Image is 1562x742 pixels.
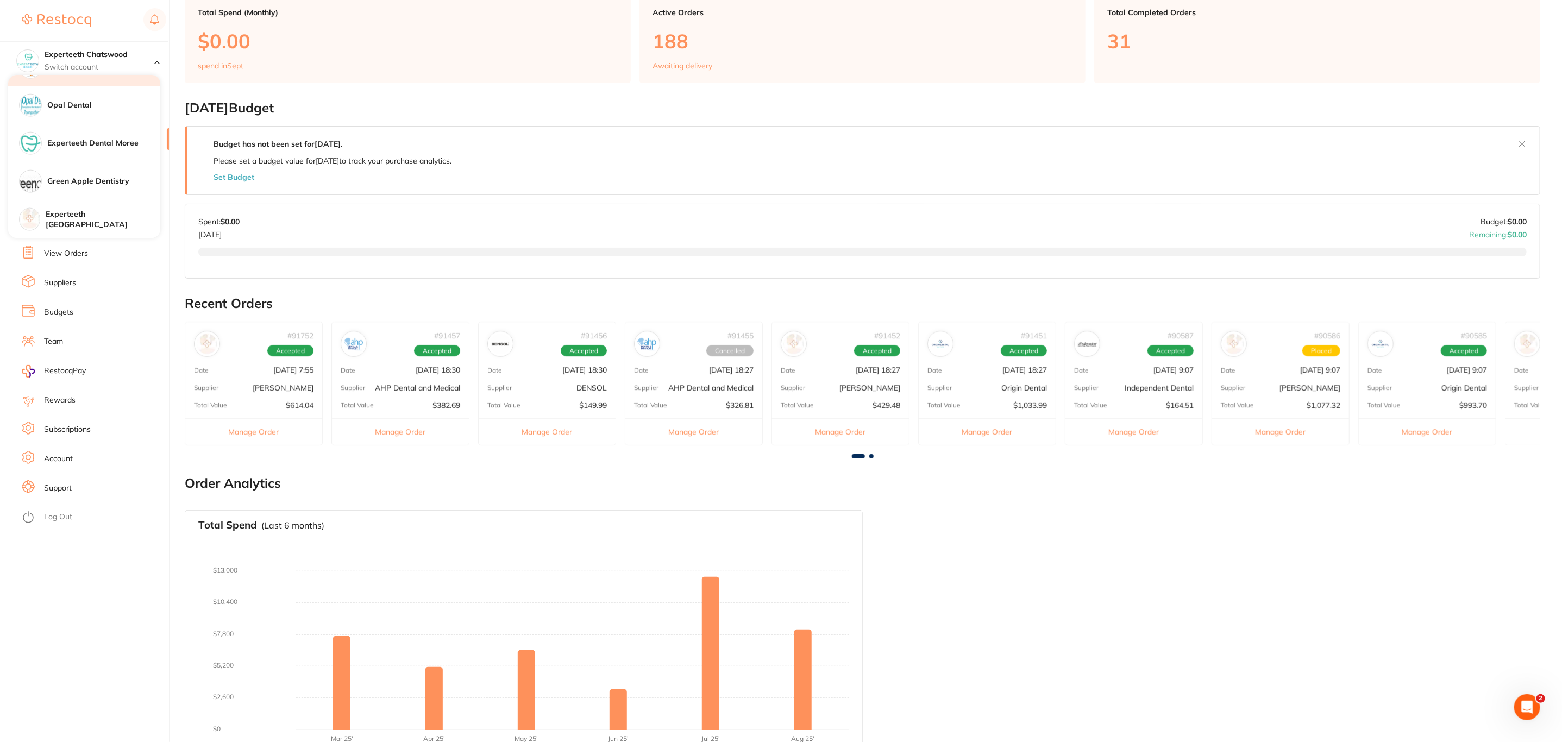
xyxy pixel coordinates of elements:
h2: [DATE] Budget [185,100,1540,116]
p: # 90587 [1168,331,1194,340]
p: Supplier [1367,384,1392,392]
iframe: Intercom live chat [1514,694,1540,720]
p: [DATE] 18:30 [416,366,460,374]
a: Suppliers [44,278,76,288]
p: Please set a budget value for [DATE] to track your purchase analytics. [214,156,451,165]
img: Henry Schein Halas [1224,334,1244,354]
p: $1,033.99 [1013,401,1047,410]
img: Experteeth Chatswood [17,50,39,72]
img: AHP Dental and Medical [343,334,364,354]
h4: Opal Dental [47,100,160,111]
h4: Green Apple Dentistry [47,176,160,187]
button: Manage Order [772,418,909,445]
p: Supplier [1074,384,1099,392]
button: Manage Order [185,418,322,445]
span: Placed [1302,345,1340,357]
p: Budget: [1481,217,1527,226]
p: # 91752 [287,331,313,340]
p: Date [1221,367,1235,374]
p: [PERSON_NAME] [253,383,313,392]
button: Log Out [22,509,166,526]
h2: Order Analytics [185,476,1540,491]
p: Date [341,367,355,374]
img: Green Apple Dentistry [20,171,41,192]
strong: Budget has not been set for [DATE] . [214,139,342,149]
h2: Recent Orders [185,296,1540,311]
p: Total Value [634,401,667,409]
a: RestocqPay [22,365,86,378]
p: # 91455 [727,331,754,340]
p: AHP Dental and Medical [668,383,754,392]
h4: Experteeth Dental Moree [47,138,160,149]
a: View Orders [44,248,88,259]
p: AHP Dental and Medical [375,383,460,392]
a: Budgets [44,307,73,318]
p: # 91452 [874,331,900,340]
a: Team [44,336,63,347]
img: Henry Schein Halas [783,334,804,354]
p: (Last 6 months) [261,520,324,530]
p: [DATE] 9:07 [1447,366,1487,374]
p: Total Value [1074,401,1107,409]
strong: $0.00 [1508,217,1527,227]
a: Subscriptions [44,424,91,435]
img: DENSOL [490,334,511,354]
p: Date [781,367,795,374]
img: Adam Dental [197,334,217,354]
p: [DATE] 9:07 [1300,366,1340,374]
p: [PERSON_NAME] [839,383,900,392]
span: Accepted [854,345,900,357]
p: $0.00 [198,30,618,52]
p: $993.70 [1459,401,1487,410]
button: Manage Order [1359,418,1496,445]
p: Remaining: [1469,226,1527,239]
p: # 90585 [1461,331,1487,340]
p: Supplier [927,384,952,392]
img: Experteeth Melbourne [20,209,40,229]
p: # 90586 [1314,331,1340,340]
p: [DATE] 18:27 [709,366,754,374]
p: 188 [653,30,1072,52]
p: $429.48 [873,401,900,410]
span: Accepted [1147,345,1194,357]
p: Total Value [1367,401,1401,409]
p: Supplier [487,384,512,392]
p: DENSOL [576,383,607,392]
p: [DATE] 18:27 [856,366,900,374]
p: Date [1367,367,1382,374]
p: Origin Dental [1441,383,1487,392]
p: Active Orders [653,8,1072,17]
p: $614.04 [286,401,313,410]
p: Total Value [487,401,520,409]
p: Awaiting delivery [653,61,712,70]
img: Restocq Logo [22,14,91,27]
button: Manage Order [479,418,616,445]
p: Total Spend (Monthly) [198,8,618,17]
a: Rewards [44,395,76,406]
button: Manage Order [625,418,762,445]
button: Manage Order [332,418,469,445]
img: Origin Dental [930,334,951,354]
p: 31 [1107,30,1527,52]
span: Accepted [1441,345,1487,357]
p: Date [927,367,942,374]
p: [DATE] 9:07 [1153,366,1194,374]
h3: Total Spend [198,519,257,531]
p: $326.81 [726,401,754,410]
p: [DATE] [198,226,240,239]
span: RestocqPay [44,366,86,376]
span: Accepted [267,345,313,357]
p: Date [194,367,209,374]
img: RestocqPay [22,365,35,378]
p: Total Value [1514,401,1547,409]
button: Manage Order [1065,418,1202,445]
button: Set Budget [214,173,254,181]
p: [DATE] 18:30 [562,366,607,374]
img: Independent Dental [1077,334,1097,354]
img: Opal Dental [20,95,41,116]
p: Supplier [634,384,658,392]
button: Manage Order [1212,418,1349,445]
p: Total Completed Orders [1107,8,1527,17]
p: Total Value [194,401,227,409]
strong: $0.00 [221,217,240,227]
